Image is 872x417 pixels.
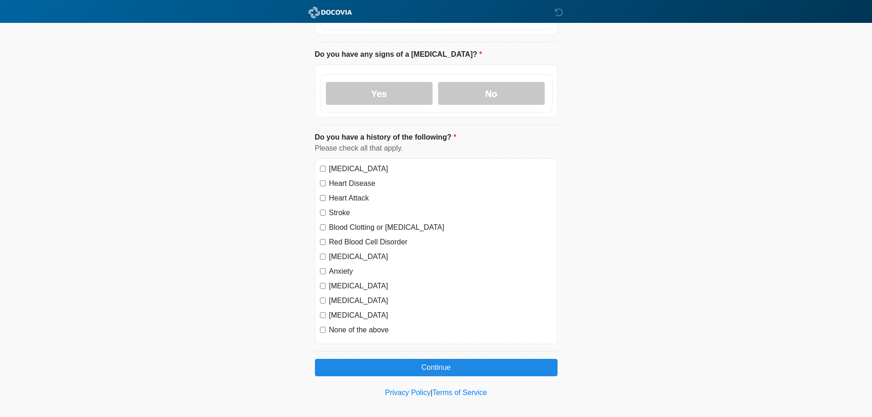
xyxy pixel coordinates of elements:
[433,389,487,396] a: Terms of Service
[329,325,552,336] label: None of the above
[329,266,552,277] label: Anxiety
[320,327,326,333] input: None of the above
[315,359,558,376] button: Continue
[320,180,326,186] input: Heart Disease
[329,193,552,204] label: Heart Attack
[329,163,552,174] label: [MEDICAL_DATA]
[320,268,326,274] input: Anxiety
[315,132,456,143] label: Do you have a history of the following?
[320,239,326,245] input: Red Blood Cell Disorder
[329,310,552,321] label: [MEDICAL_DATA]
[320,283,326,289] input: [MEDICAL_DATA]
[329,178,552,189] label: Heart Disease
[320,298,326,303] input: [MEDICAL_DATA]
[326,82,433,105] label: Yes
[438,82,545,105] label: No
[320,224,326,230] input: Blood Clotting or [MEDICAL_DATA]
[329,281,552,292] label: [MEDICAL_DATA]
[320,210,326,216] input: Stroke
[315,49,482,60] label: Do you have any signs of a [MEDICAL_DATA]?
[329,251,552,262] label: [MEDICAL_DATA]
[329,207,552,218] label: Stroke
[320,254,326,260] input: [MEDICAL_DATA]
[320,166,326,172] input: [MEDICAL_DATA]
[320,195,326,201] input: Heart Attack
[431,389,433,396] a: |
[385,389,431,396] a: Privacy Policy
[315,143,558,154] div: Please check all that apply.
[306,7,355,18] img: ABC Med Spa- GFEase Logo
[329,222,552,233] label: Blood Clotting or [MEDICAL_DATA]
[329,237,552,248] label: Red Blood Cell Disorder
[320,312,326,318] input: [MEDICAL_DATA]
[329,295,552,306] label: [MEDICAL_DATA]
